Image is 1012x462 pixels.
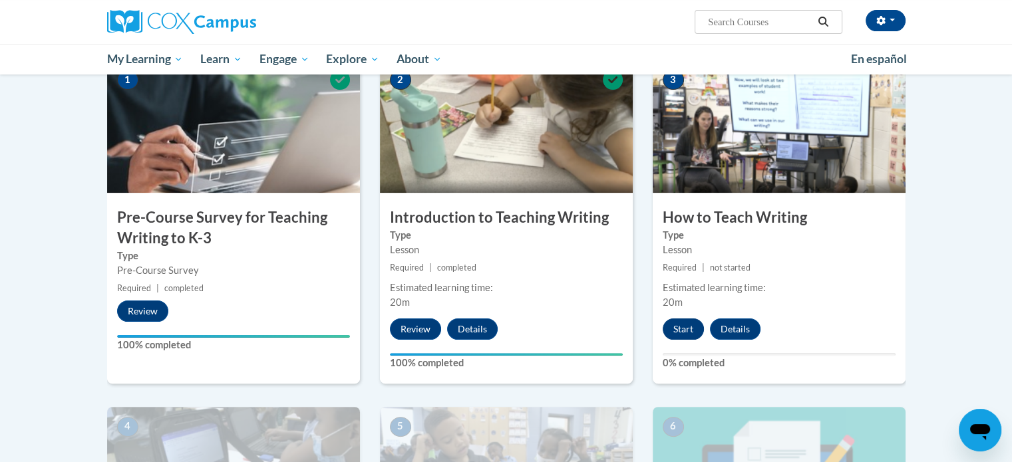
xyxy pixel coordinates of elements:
[164,283,204,293] span: completed
[117,263,350,278] div: Pre-Course Survey
[390,296,410,308] span: 20m
[429,263,432,273] span: |
[842,45,916,73] a: En español
[192,44,251,74] a: Learn
[200,51,242,67] span: Learn
[107,60,360,193] img: Course Image
[447,318,498,340] button: Details
[380,60,633,193] img: Course Image
[710,263,751,273] span: not started
[117,300,168,322] button: Review
[397,51,442,67] span: About
[959,409,1001,451] iframe: Button to launch messaging window
[653,207,906,228] h3: How to Teach Writing
[390,70,411,90] span: 2
[98,44,192,74] a: My Learning
[813,14,833,30] button: Search
[663,70,684,90] span: 3
[390,228,623,243] label: Type
[259,51,309,67] span: Engage
[851,52,907,66] span: En español
[106,51,183,67] span: My Learning
[866,10,906,31] button: Account Settings
[107,10,360,34] a: Cox Campus
[117,70,138,90] span: 1
[390,243,623,257] div: Lesson
[251,44,318,74] a: Engage
[380,207,633,228] h3: Introduction to Teaching Writing
[87,44,926,74] div: Main menu
[117,283,151,293] span: Required
[156,283,159,293] span: |
[437,263,476,273] span: completed
[390,356,623,370] label: 100% completed
[663,243,896,257] div: Lesson
[107,10,256,34] img: Cox Campus
[663,417,684,437] span: 6
[390,263,424,273] span: Required
[663,356,896,370] label: 0% completed
[388,44,450,74] a: About
[702,263,705,273] span: |
[653,60,906,193] img: Course Image
[390,281,623,295] div: Estimated learning time:
[663,263,697,273] span: Required
[707,14,813,30] input: Search Courses
[117,249,350,263] label: Type
[663,318,704,340] button: Start
[117,335,350,338] div: Your progress
[663,296,683,308] span: 20m
[390,318,441,340] button: Review
[107,207,360,249] h3: Pre-Course Survey for Teaching Writing to K-3
[710,318,760,340] button: Details
[317,44,388,74] a: Explore
[390,417,411,437] span: 5
[117,338,350,352] label: 100% completed
[390,353,623,356] div: Your progress
[663,281,896,295] div: Estimated learning time:
[326,51,379,67] span: Explore
[117,417,138,437] span: 4
[663,228,896,243] label: Type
